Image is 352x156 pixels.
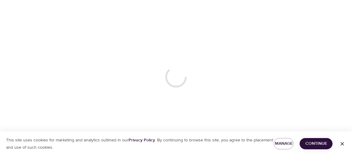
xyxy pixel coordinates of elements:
button: Continue [300,138,333,149]
a: Privacy Policy [128,137,155,143]
span: Manage [279,140,289,147]
span: Continue [304,140,328,147]
button: Manage [274,138,294,149]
